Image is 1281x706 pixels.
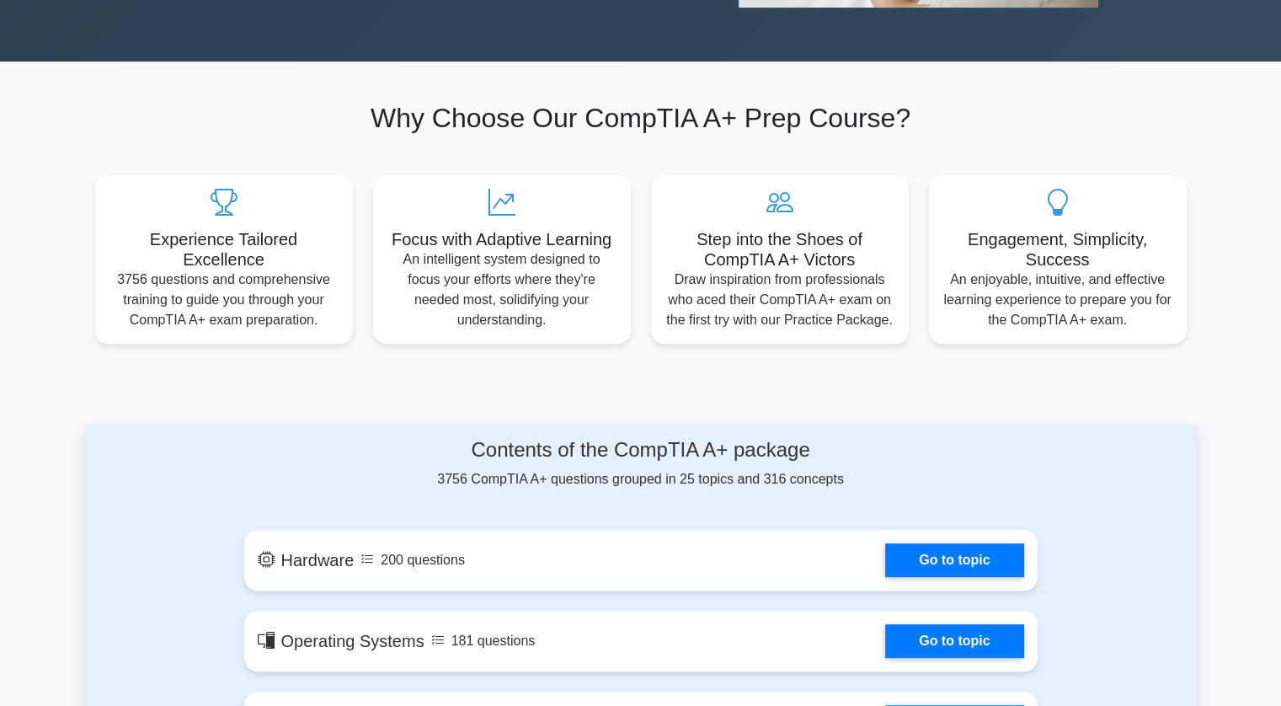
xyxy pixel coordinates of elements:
p: Draw inspiration from professionals who aced their CompTIA A+ exam on the first try with our Prac... [665,270,895,330]
a: Go to topic [885,543,1023,577]
a: Go to topic [885,624,1023,658]
div: 3756 CompTIA A+ questions grouped in 25 topics and 316 concepts [244,438,1038,489]
h5: Engagement, Simplicity, Success [942,229,1173,270]
h5: Focus with Adaptive Learning [387,229,617,249]
h4: Contents of the CompTIA A+ package [244,438,1038,463]
h5: Experience Tailored Excellence [109,229,339,270]
p: An intelligent system designed to focus your efforts where they're needed most, solidifying your ... [387,249,617,330]
p: An enjoyable, intuitive, and effective learning experience to prepare you for the CompTIA A+ exam. [942,270,1173,330]
h5: Step into the Shoes of CompTIA A+ Victors [665,229,895,270]
p: 3756 questions and comprehensive training to guide you through your CompTIA A+ exam preparation. [109,270,339,330]
h2: Why Choose Our CompTIA A+ Prep Course? [95,102,1187,134]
